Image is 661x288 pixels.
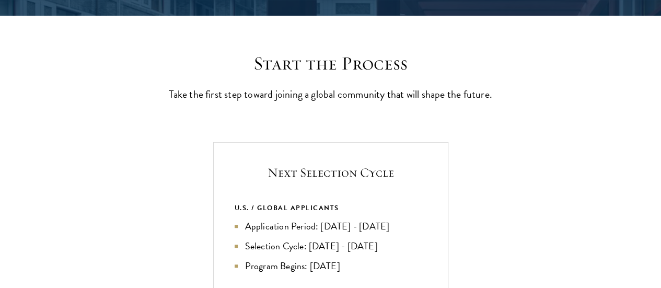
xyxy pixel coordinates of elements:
[235,202,427,214] div: U.S. / GLOBAL APPLICANTS
[169,85,493,103] p: Take the first step toward joining a global community that will shape the future.
[169,52,493,75] h2: Start the Process
[235,219,427,234] li: Application Period: [DATE] - [DATE]
[235,239,427,254] li: Selection Cycle: [DATE] - [DATE]
[235,164,427,181] h5: Next Selection Cycle
[235,259,427,273] li: Program Begins: [DATE]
